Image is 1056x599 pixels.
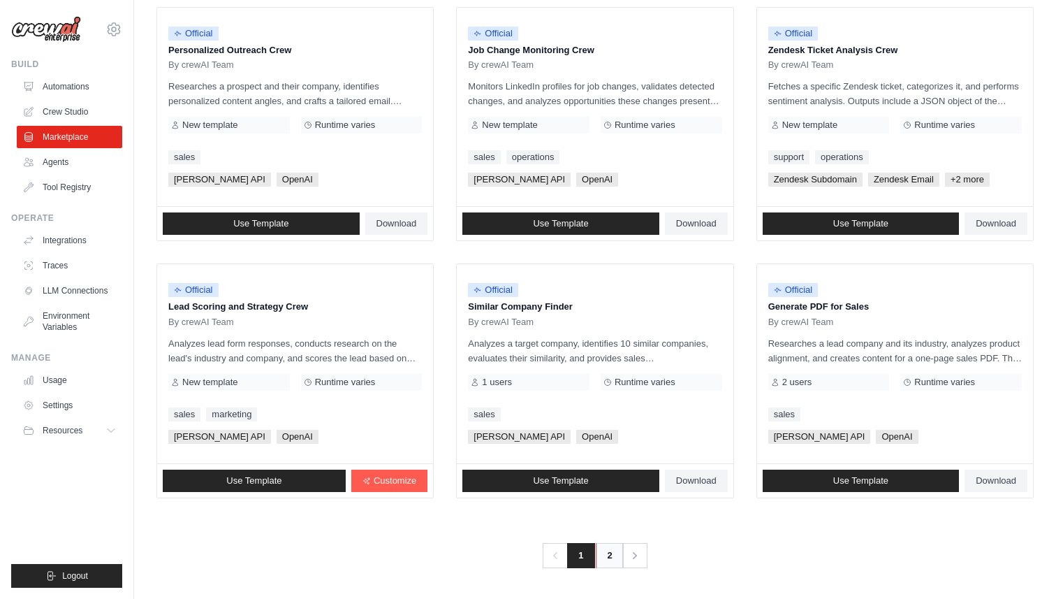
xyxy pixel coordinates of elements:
[17,254,122,277] a: Traces
[945,173,990,187] span: +2 more
[768,173,863,187] span: Zendesk Subdomain
[533,475,588,486] span: Use Template
[815,150,869,164] a: operations
[576,173,618,187] span: OpenAI
[468,317,534,328] span: By crewAI Team
[482,377,512,388] span: 1 users
[976,218,1016,229] span: Download
[768,407,800,421] a: sales
[676,475,717,486] span: Download
[468,150,500,164] a: sales
[206,407,257,421] a: marketing
[833,218,888,229] span: Use Template
[17,280,122,302] a: LLM Connections
[567,543,594,568] span: 1
[468,430,571,444] span: [PERSON_NAME] API
[376,218,417,229] span: Download
[277,173,318,187] span: OpenAI
[615,120,675,131] span: Runtime varies
[768,79,1022,108] p: Fetches a specific Zendesk ticket, categorizes it, and performs sentiment analysis. Outputs inclu...
[168,27,219,41] span: Official
[168,283,219,297] span: Official
[462,212,659,235] a: Use Template
[11,16,81,43] img: Logo
[482,120,537,131] span: New template
[768,317,834,328] span: By crewAI Team
[468,43,721,57] p: Job Change Monitoring Crew
[62,570,88,582] span: Logout
[468,336,721,366] p: Analyzes a target company, identifies 10 similar companies, evaluates their similarity, and provi...
[17,305,122,338] a: Environment Variables
[596,543,624,568] a: 2
[533,218,588,229] span: Use Template
[468,300,721,314] p: Similar Company Finder
[468,59,534,71] span: By crewAI Team
[768,43,1022,57] p: Zendesk Ticket Analysis Crew
[468,283,518,297] span: Official
[768,59,834,71] span: By crewAI Team
[468,27,518,41] span: Official
[763,212,960,235] a: Use Template
[168,336,422,366] p: Analyzes lead form responses, conducts research on the lead's industry and company, and scores th...
[17,151,122,173] a: Agents
[168,43,422,57] p: Personalized Outreach Crew
[833,475,888,486] span: Use Template
[665,212,728,235] a: Download
[768,336,1022,366] p: Researches a lead company and its industry, analyzes product alignment, and creates content for a...
[462,470,659,492] a: Use Template
[768,283,819,297] span: Official
[168,150,200,164] a: sales
[182,120,237,131] span: New template
[17,229,122,252] a: Integrations
[763,470,960,492] a: Use Template
[233,218,288,229] span: Use Template
[168,173,271,187] span: [PERSON_NAME] API
[914,377,975,388] span: Runtime varies
[168,59,234,71] span: By crewAI Team
[226,475,281,486] span: Use Template
[315,377,376,388] span: Runtime varies
[615,377,675,388] span: Runtime varies
[965,212,1027,235] a: Download
[365,212,428,235] a: Download
[17,75,122,98] a: Automations
[543,543,647,568] nav: Pagination
[17,419,122,442] button: Resources
[11,352,122,363] div: Manage
[11,59,122,70] div: Build
[965,470,1027,492] a: Download
[782,120,837,131] span: New template
[277,430,318,444] span: OpenAI
[665,470,728,492] a: Download
[914,120,975,131] span: Runtime varies
[11,212,122,224] div: Operate
[168,317,234,328] span: By crewAI Team
[876,430,918,444] span: OpenAI
[768,300,1022,314] p: Generate PDF for Sales
[576,430,618,444] span: OpenAI
[868,173,939,187] span: Zendesk Email
[676,218,717,229] span: Download
[17,126,122,148] a: Marketplace
[17,394,122,417] a: Settings
[168,407,200,421] a: sales
[506,150,560,164] a: operations
[468,407,500,421] a: sales
[43,425,82,436] span: Resources
[768,150,809,164] a: support
[11,564,122,588] button: Logout
[351,470,427,492] a: Customize
[163,470,346,492] a: Use Template
[315,120,376,131] span: Runtime varies
[17,101,122,123] a: Crew Studio
[768,27,819,41] span: Official
[782,377,812,388] span: 2 users
[17,176,122,199] a: Tool Registry
[168,79,422,108] p: Researches a prospect and their company, identifies personalized content angles, and crafts a tai...
[17,369,122,391] a: Usage
[168,300,422,314] p: Lead Scoring and Strategy Crew
[163,212,360,235] a: Use Template
[468,79,721,108] p: Monitors LinkedIn profiles for job changes, validates detected changes, and analyzes opportunitie...
[182,377,237,388] span: New template
[976,475,1016,486] span: Download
